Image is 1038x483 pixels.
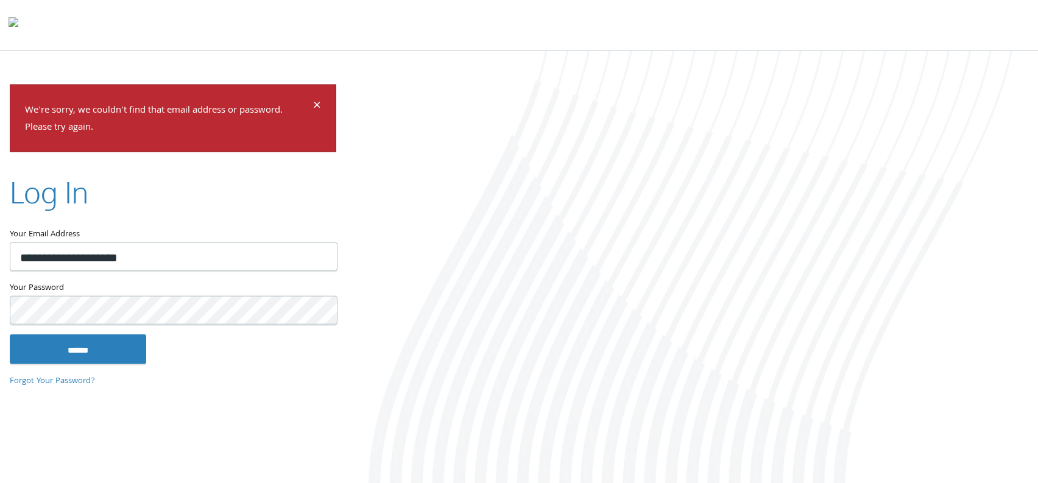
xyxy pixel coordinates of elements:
a: Forgot Your Password? [10,374,95,387]
h2: Log In [10,172,88,213]
button: Dismiss alert [313,99,321,114]
span: × [313,94,321,118]
img: todyl-logo-dark.svg [9,13,18,37]
label: Your Password [10,281,336,296]
p: We're sorry, we couldn't find that email address or password. Please try again. [25,102,311,137]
